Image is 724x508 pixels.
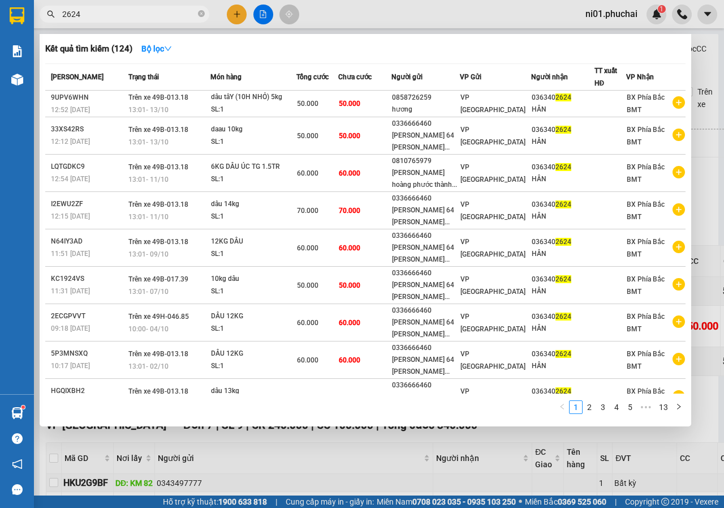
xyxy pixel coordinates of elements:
div: [PERSON_NAME] 64 [PERSON_NAME]... [392,391,460,415]
div: SL: 1 [211,323,296,335]
span: question-circle [12,433,23,444]
span: down [164,45,172,53]
li: 3 [596,400,610,414]
span: 60.000 [297,356,318,364]
span: plus-circle [673,353,685,365]
div: 036340 [532,124,593,136]
div: hương [392,104,460,116]
strong: Bộ lọc [141,44,172,53]
h3: Kết quả tìm kiếm ( 124 ) [45,43,132,55]
span: 13:01 - 07/10 [128,288,169,296]
div: 0336666460 [392,342,460,354]
img: solution-icon [11,45,23,57]
span: 2624 [555,126,571,134]
div: dâu tâY (10H NHỎ) 5kg [211,91,296,104]
span: ••• [637,400,655,414]
div: 036340 [532,199,593,211]
li: Next Page [672,400,686,414]
div: 036340 [532,386,593,398]
span: Chưa cước [338,73,372,81]
button: left [555,400,569,414]
span: close-circle [198,10,205,17]
span: 60.000 [339,394,360,402]
span: 09:18 [DATE] [51,325,90,332]
span: Trên xe 49B-013.18 [128,387,188,395]
span: 2624 [555,275,571,283]
div: 0336666460 [392,267,460,279]
span: BX Phía Bắc BMT [627,387,665,408]
span: 10:00 - 04/10 [128,325,169,333]
div: VP [GEOGRAPHIC_DATA] [153,10,268,37]
span: plus-circle [673,203,685,216]
div: HÂN [532,285,593,297]
span: plus-circle [673,390,685,403]
div: kata(07 TRÚC ĐƯỜNG,LINH CHIỂU,THỦ [GEOGRAPHIC_DATA])NH CHI [10,23,145,91]
span: 70.000 [297,207,318,215]
div: HÂN [532,104,593,116]
span: [PERSON_NAME] [51,73,104,81]
span: Trạng thái [128,73,159,81]
div: HÂN [532,248,593,260]
span: 11:31 [DATE] [51,287,90,295]
span: VP [GEOGRAPHIC_DATA] [460,313,525,333]
span: close-circle [198,9,205,20]
div: SL: 1 [211,211,296,223]
span: 70.000 [339,207,360,215]
div: N64IY3AD [51,236,125,247]
li: 5 [623,400,637,414]
span: search [47,10,55,18]
div: [PERSON_NAME] 64 [PERSON_NAME]... [392,242,460,266]
span: 13:01 - 11/10 [128,213,169,221]
span: left [559,403,566,410]
span: 60.000 [297,244,318,252]
span: VP [GEOGRAPHIC_DATA] [460,93,525,114]
div: 2ECGPVVT [51,310,125,322]
div: 12KG DÂU [211,236,296,248]
span: Người nhận [531,73,568,81]
div: 036340 [532,311,593,323]
div: dâu 13kg [211,385,296,398]
span: BX Phía Bắc BMT [627,313,665,333]
span: 60.000 [339,244,360,252]
div: 0336666460 [392,230,460,242]
span: 2624 [555,350,571,358]
div: 0336666460 [392,379,460,391]
div: 036340 [532,274,593,285]
a: 3 [597,401,609,413]
span: 60.000 [339,319,360,327]
div: SL: 1 [211,104,296,116]
div: 0936523554 [153,50,268,66]
img: warehouse-icon [11,74,23,86]
span: BX Phía Bắc BMT [627,275,665,296]
span: message [12,484,23,495]
span: 60.000 [339,356,360,364]
img: warehouse-icon [11,407,23,419]
div: HGQIXBH2 [51,385,125,397]
span: Món hàng [210,73,242,81]
span: 13:01 - 09/10 [128,250,169,258]
div: 10kg dâu [211,273,296,285]
span: BX Phía Bắc BMT [627,200,665,221]
span: 2624 [555,200,571,208]
div: 036340 [532,348,593,360]
span: Tổng cước [296,73,329,81]
div: [PERSON_NAME] 64 [PERSON_NAME]... [392,317,460,340]
li: 13 [655,400,672,414]
div: HÂN [532,360,593,372]
span: plus-circle [673,315,685,328]
div: SL: 1 [211,136,296,148]
div: SL: 1 [211,248,296,261]
div: I2EWU2ZF [51,198,125,210]
span: 12:12 [DATE] [51,138,90,146]
div: 0336666460 [392,193,460,204]
div: 33XS42RS [51,123,125,135]
li: Previous Page [555,400,569,414]
span: plus-circle [673,278,685,291]
div: DÂU 12KG [211,348,296,360]
div: HÂN [532,323,593,335]
a: 2 [583,401,596,413]
span: VP Nhận [626,73,654,81]
span: plus-circle [673,96,685,109]
div: 036340 [532,92,593,104]
a: 5 [624,401,636,413]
